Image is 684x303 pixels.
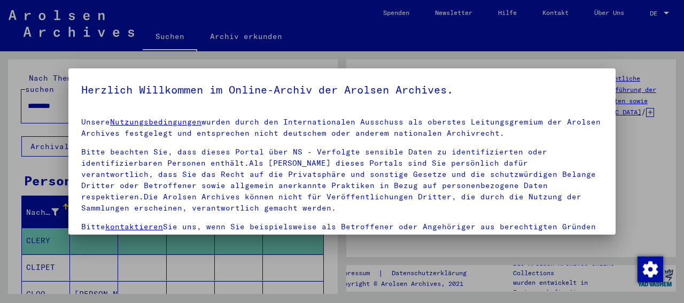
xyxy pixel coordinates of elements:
h5: Herzlich Willkommen im Online-Archiv der Arolsen Archives. [81,81,603,98]
img: Modification du consentement [638,257,663,282]
p: Bitte Sie uns, wenn Sie beispielsweise als Betroffener oder Angehöriger aus berechtigten Gründen ... [81,221,603,244]
p: Unsere wurden durch den Internationalen Ausschuss als oberstes Leitungsgremium der Arolsen Archiv... [81,116,603,139]
p: Bitte beachten Sie, dass dieses Portal über NS - Verfolgte sensible Daten zu identifizierten oder... [81,146,603,214]
a: Nutzungsbedingungen [110,117,201,127]
div: Modification du consentement [637,256,663,282]
a: kontaktieren [105,222,163,231]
